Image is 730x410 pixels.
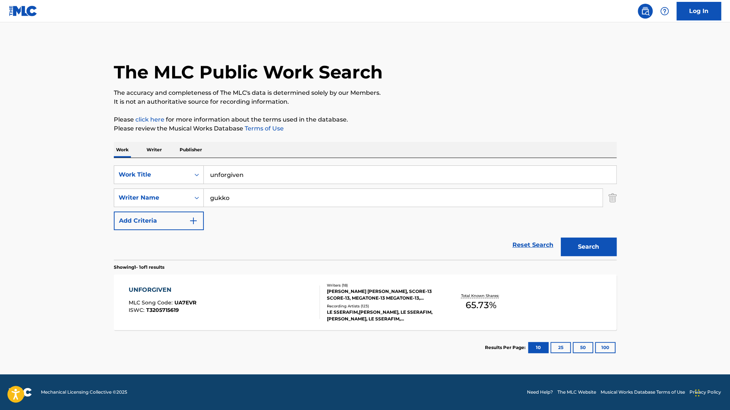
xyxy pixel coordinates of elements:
[129,307,146,313] span: ISWC :
[466,298,496,312] span: 65.73 %
[114,212,204,230] button: Add Criteria
[146,307,179,313] span: T3205715619
[114,97,617,106] p: It is not an authoritative source for recording information.
[557,389,596,396] a: The MLC Website
[509,237,557,253] a: Reset Search
[114,274,617,330] a: UNFORGIVENMLC Song Code:UA7EVRISWC:T3205715619Writers (18)[PERSON_NAME] [PERSON_NAME], SCORE-13 S...
[641,7,650,16] img: search
[327,303,439,309] div: Recording Artists ( 123 )
[114,142,131,158] p: Work
[601,389,685,396] a: Musical Works Database Terms of Use
[135,116,164,123] a: click here
[119,170,186,179] div: Work Title
[177,142,204,158] p: Publisher
[114,124,617,133] p: Please review the Musical Works Database
[695,382,700,404] div: Drag
[41,389,127,396] span: Mechanical Licensing Collective © 2025
[327,283,439,288] div: Writers ( 18 )
[243,125,284,132] a: Terms of Use
[189,216,198,225] img: 9d2ae6d4665cec9f34b9.svg
[608,188,617,207] img: Delete Criterion
[638,4,653,19] a: Public Search
[114,264,164,271] p: Showing 1 - 1 of 1 results
[9,6,38,16] img: MLC Logo
[119,193,186,202] div: Writer Name
[657,4,672,19] div: Help
[693,374,730,410] iframe: Chat Widget
[114,165,617,260] form: Search Form
[485,344,527,351] p: Results Per Page:
[327,288,439,301] div: [PERSON_NAME] [PERSON_NAME], SCORE-13 SCORE-13, MEGATONE-13 MEGATONE-13, [PERSON_NAME], [PERSON_N...
[550,342,571,353] button: 25
[461,293,501,298] p: Total Known Shares:
[129,299,174,306] span: MLC Song Code :
[676,2,721,20] a: Log In
[573,342,593,353] button: 50
[689,389,721,396] a: Privacy Policy
[660,7,669,16] img: help
[129,285,196,294] div: UNFORGIVEN
[527,389,553,396] a: Need Help?
[9,388,32,397] img: logo
[595,342,615,353] button: 100
[114,115,617,124] p: Please for more information about the terms used in the database.
[144,142,164,158] p: Writer
[174,299,196,306] span: UA7EVR
[114,88,617,97] p: The accuracy and completeness of The MLC's data is determined solely by our Members.
[114,61,383,83] h1: The MLC Public Work Search
[327,309,439,322] div: LE SSERAFIM,[PERSON_NAME], LE SSERAFIM, [PERSON_NAME], LE SSERAFIM, [PERSON_NAME], LE SSERAFIM, L...
[561,238,617,256] button: Search
[528,342,549,353] button: 10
